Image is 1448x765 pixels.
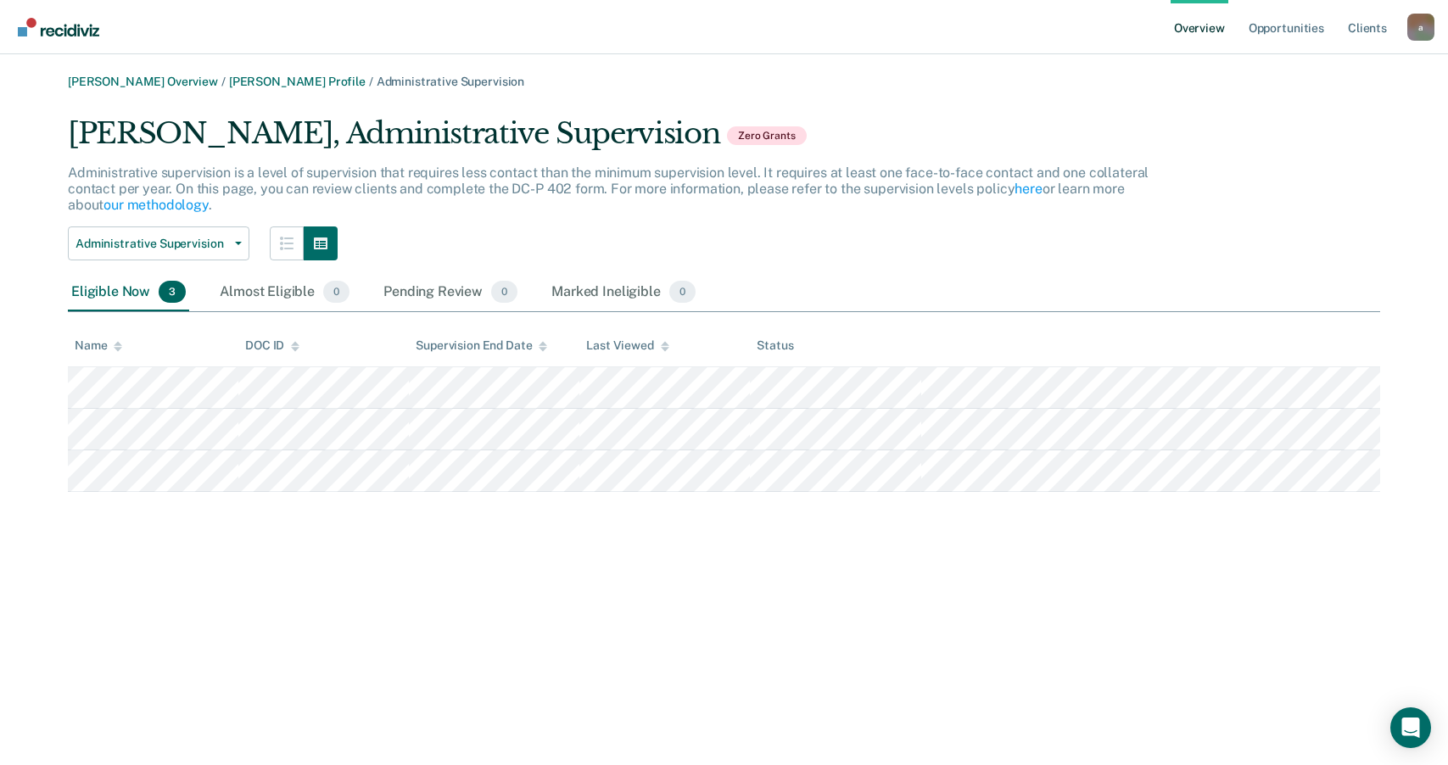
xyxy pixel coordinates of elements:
span: / [366,75,377,88]
span: Administrative Supervision [377,75,524,88]
a: here [1015,181,1042,197]
div: [PERSON_NAME], Administrative Supervision [68,116,1154,165]
span: 0 [491,281,517,303]
p: Administrative supervision is a level of supervision that requires less contact than the minimum ... [68,165,1149,213]
span: / [218,75,229,88]
span: Zero Grants [727,126,807,145]
div: a [1407,14,1434,41]
div: Marked Ineligible0 [548,274,699,311]
div: DOC ID [245,338,299,353]
span: 0 [669,281,696,303]
div: Status [757,338,793,353]
div: Almost Eligible0 [216,274,353,311]
div: Supervision End Date [416,338,547,353]
a: [PERSON_NAME] Overview [68,75,218,88]
div: Name [75,338,122,353]
button: Administrative Supervision [68,226,249,260]
div: Open Intercom Messenger [1390,707,1431,748]
a: our methodology [103,197,209,213]
div: Last Viewed [586,338,668,353]
div: Pending Review0 [380,274,521,311]
button: Profile dropdown button [1407,14,1434,41]
a: [PERSON_NAME] Profile [229,75,366,88]
img: Recidiviz [18,18,99,36]
span: Administrative Supervision [75,237,228,251]
div: Eligible Now3 [68,274,189,311]
span: 0 [323,281,349,303]
span: 3 [159,281,186,303]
